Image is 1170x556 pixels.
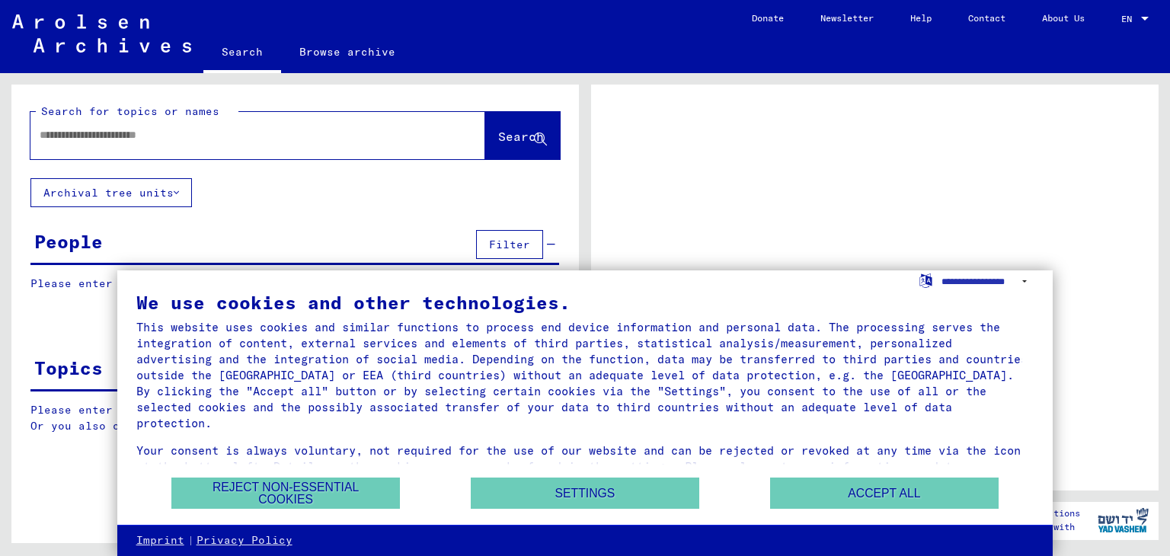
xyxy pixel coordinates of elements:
[12,14,191,53] img: Arolsen_neg.svg
[30,276,559,292] p: Please enter a search term or set filters to get results.
[770,478,999,509] button: Accept all
[197,533,292,548] a: Privacy Policy
[30,402,560,434] p: Please enter a search term or set filters to get results. Or you also can browse the manually.
[203,34,281,73] a: Search
[471,478,699,509] button: Settings
[281,34,414,70] a: Browse archive
[30,178,192,207] button: Archival tree units
[171,478,400,509] button: Reject non-essential cookies
[34,228,103,255] div: People
[1121,14,1138,24] span: EN
[136,319,1034,431] div: This website uses cookies and similar functions to process end device information and personal da...
[41,104,219,118] mat-label: Search for topics or names
[1095,501,1152,539] img: yv_logo.png
[476,230,543,259] button: Filter
[34,354,103,382] div: Topics
[136,533,184,548] a: Imprint
[489,238,530,251] span: Filter
[485,112,560,159] button: Search
[136,293,1034,312] div: We use cookies and other technologies.
[498,129,544,144] span: Search
[136,443,1034,490] div: Your consent is always voluntary, not required for the use of our website and can be rejected or ...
